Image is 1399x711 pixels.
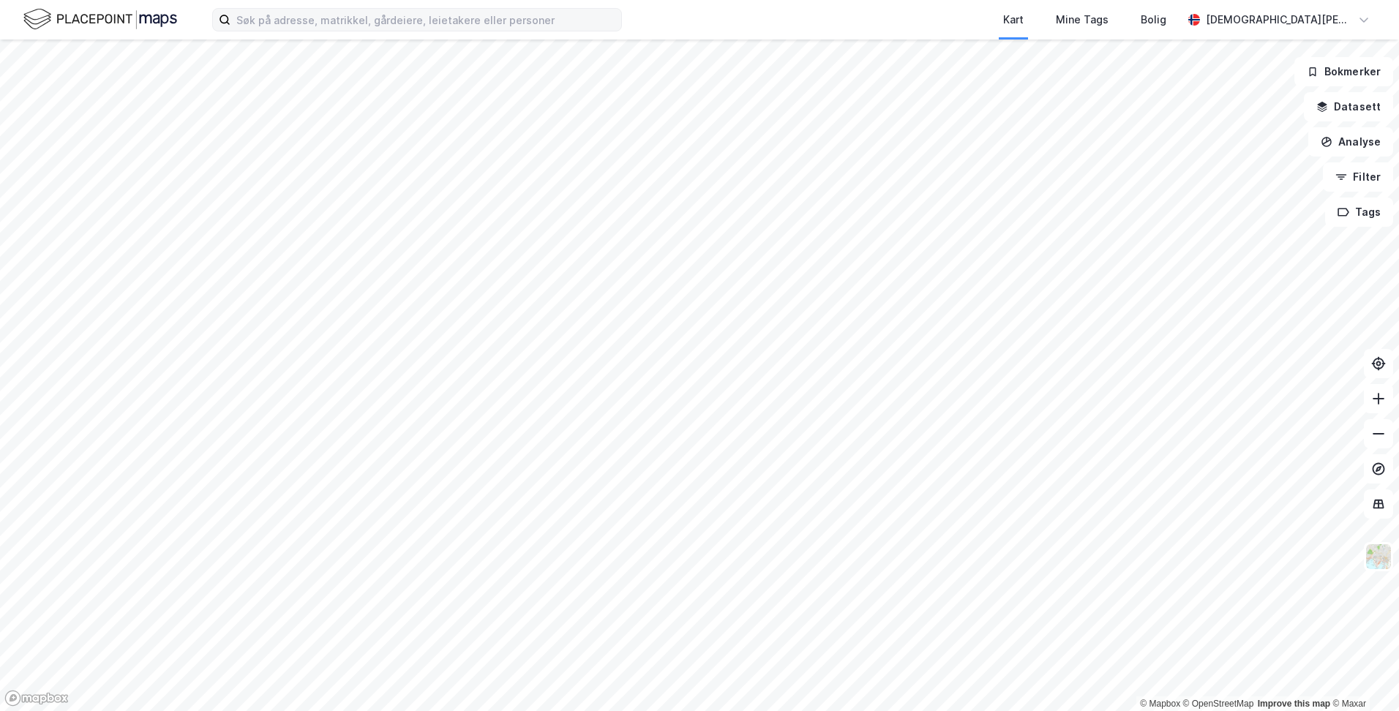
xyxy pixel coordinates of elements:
[1326,641,1399,711] iframe: Chat Widget
[1326,641,1399,711] div: Kontrollprogram for chat
[1141,11,1166,29] div: Bolig
[23,7,177,32] img: logo.f888ab2527a4732fd821a326f86c7f29.svg
[1056,11,1109,29] div: Mine Tags
[1003,11,1024,29] div: Kart
[1206,11,1352,29] div: [DEMOGRAPHIC_DATA][PERSON_NAME]
[230,9,621,31] input: Søk på adresse, matrikkel, gårdeiere, leietakere eller personer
